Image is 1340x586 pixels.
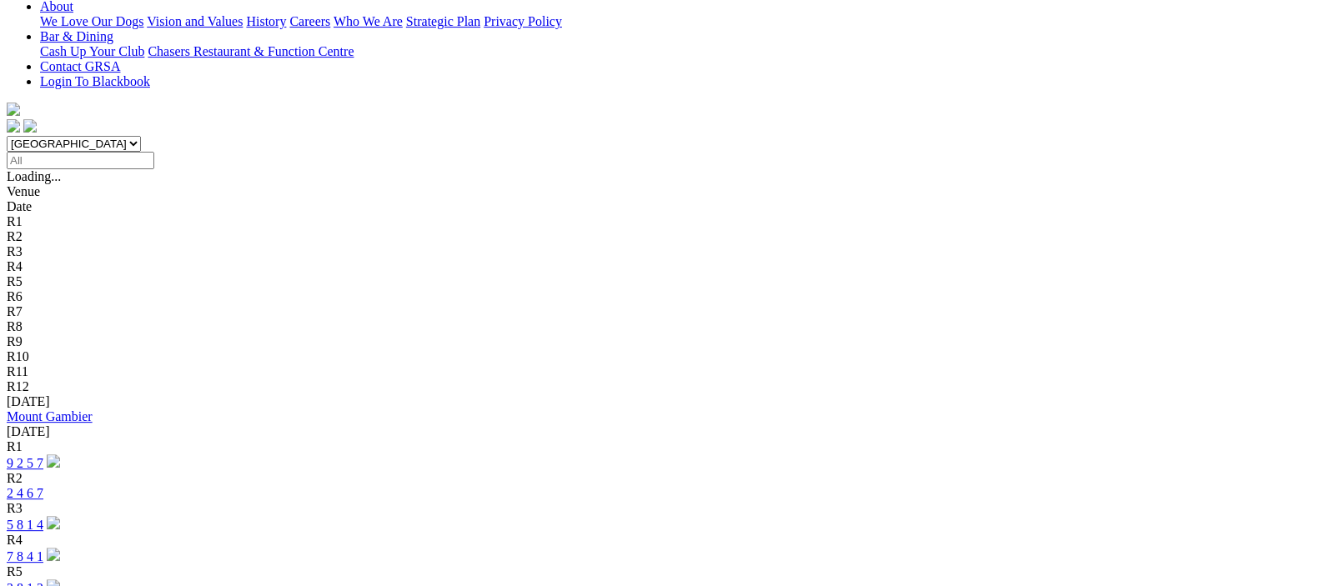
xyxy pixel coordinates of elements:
[7,169,61,183] span: Loading...
[484,14,562,28] a: Privacy Policy
[40,14,1333,29] div: About
[7,319,1333,334] div: R8
[7,518,43,532] a: 5 8 1 4
[7,349,1333,364] div: R10
[7,259,1333,274] div: R4
[7,564,1333,579] div: R5
[7,471,1333,486] div: R2
[40,29,113,43] a: Bar & Dining
[148,44,354,58] a: Chasers Restaurant & Function Centre
[7,409,93,423] a: Mount Gambier
[7,244,1333,259] div: R3
[7,533,1333,548] div: R4
[7,549,43,563] a: 7 8 4 1
[7,304,1333,319] div: R7
[7,379,1333,394] div: R12
[7,184,1333,199] div: Venue
[40,14,143,28] a: We Love Our Dogs
[406,14,480,28] a: Strategic Plan
[289,14,330,28] a: Careers
[7,214,1333,229] div: R1
[246,14,286,28] a: History
[7,424,1333,439] div: [DATE]
[47,516,60,529] img: play-circle.svg
[40,74,150,88] a: Login To Blackbook
[7,119,20,133] img: facebook.svg
[7,199,1333,214] div: Date
[23,119,37,133] img: twitter.svg
[7,501,1333,516] div: R3
[147,14,243,28] a: Vision and Values
[7,334,1333,349] div: R9
[7,394,1333,409] div: [DATE]
[7,229,1333,244] div: R2
[40,44,144,58] a: Cash Up Your Club
[7,439,1333,454] div: R1
[7,456,43,470] a: 9 2 5 7
[7,289,1333,304] div: R6
[334,14,403,28] a: Who We Are
[7,486,43,500] a: 2 4 6 7
[7,364,1333,379] div: R11
[40,44,1333,59] div: Bar & Dining
[40,59,120,73] a: Contact GRSA
[7,103,20,116] img: logo-grsa-white.png
[47,548,60,561] img: play-circle.svg
[47,454,60,468] img: play-circle.svg
[7,274,1333,289] div: R5
[7,152,154,169] input: Select date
